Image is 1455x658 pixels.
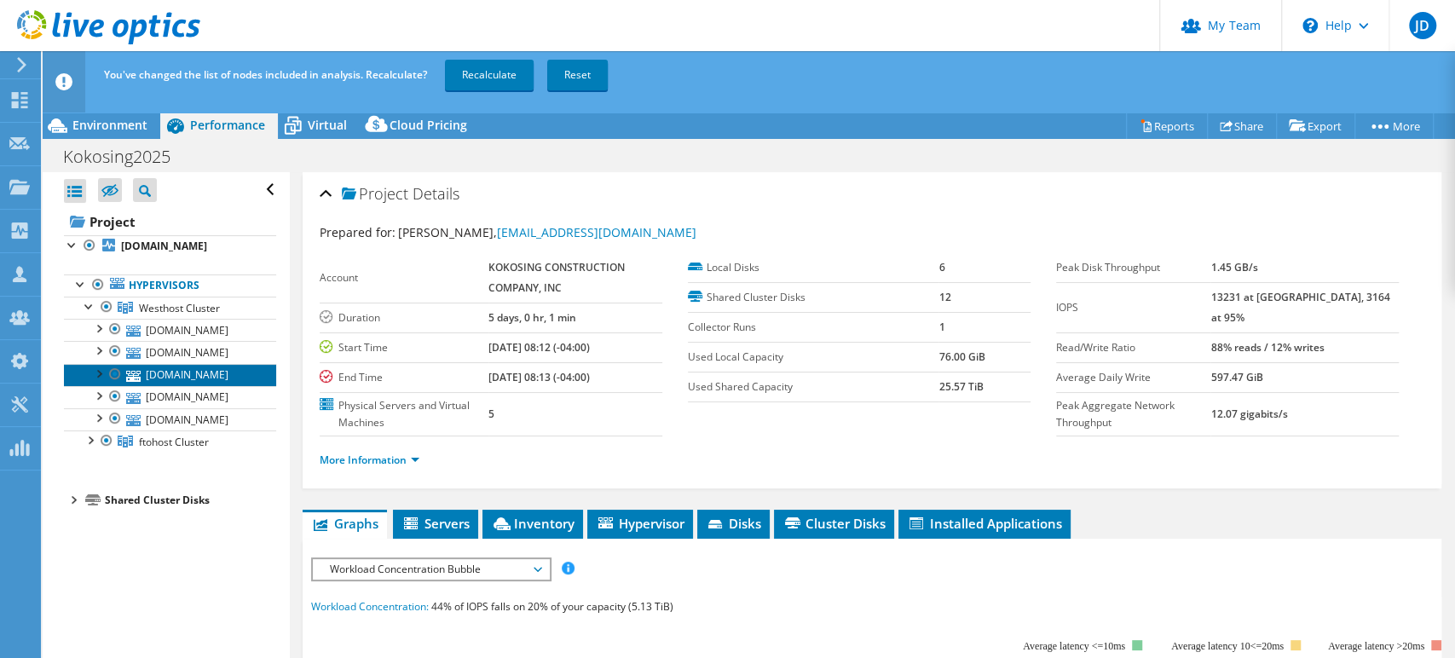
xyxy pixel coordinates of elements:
b: 6 [938,260,944,274]
b: 5 [488,407,494,421]
label: Used Local Capacity [688,349,939,366]
label: Peak Disk Throughput [1056,259,1210,276]
b: KOKOSING CONSTRUCTION COMPANY, INC [488,260,625,295]
h1: Kokosing2025 [55,147,197,166]
label: Local Disks [688,259,939,276]
b: 12.07 gigabits/s [1210,407,1287,421]
label: End Time [320,369,488,386]
div: Shared Cluster Disks [105,490,276,511]
span: Hypervisor [596,515,684,532]
span: Graphs [311,515,378,532]
a: [DOMAIN_NAME] [64,386,276,408]
span: Project [342,186,408,203]
a: [DOMAIN_NAME] [64,408,276,430]
span: Cluster Disks [782,515,886,532]
a: Reset [547,60,608,90]
svg: \n [1302,18,1318,33]
b: 13231 at [GEOGRAPHIC_DATA], 3164 at 95% [1210,290,1389,325]
span: Disks [706,515,761,532]
span: Workload Concentration Bubble [321,559,540,580]
span: 44% of IOPS falls on 20% of your capacity (5.13 TiB) [431,599,673,614]
a: Recalculate [445,60,534,90]
label: Duration [320,309,488,326]
label: Read/Write Ratio [1056,339,1210,356]
span: Performance [190,117,265,133]
span: Cloud Pricing [390,117,467,133]
a: [EMAIL_ADDRESS][DOMAIN_NAME] [497,224,696,240]
b: [DOMAIN_NAME] [121,239,207,253]
b: 12 [938,290,950,304]
span: Details [413,183,459,204]
span: Inventory [491,515,574,532]
b: 88% reads / 12% writes [1210,340,1324,355]
label: Average Daily Write [1056,369,1210,386]
span: Virtual [308,117,347,133]
span: Environment [72,117,147,133]
a: [DOMAIN_NAME] [64,341,276,363]
label: Physical Servers and Virtual Machines [320,397,488,431]
label: IOPS [1056,299,1210,316]
tspan: Average latency 10<=20ms [1171,640,1284,652]
span: Servers [401,515,470,532]
b: 76.00 GiB [938,349,984,364]
a: ftohost Cluster [64,430,276,453]
a: Share [1207,113,1277,139]
b: [DATE] 08:12 (-04:00) [488,340,590,355]
b: 1.45 GB/s [1210,260,1257,274]
b: 25.57 TiB [938,379,983,394]
label: Collector Runs [688,319,939,336]
span: Workload Concentration: [311,599,429,614]
span: You've changed the list of nodes included in analysis. Recalculate? [104,67,427,82]
tspan: Average latency <=10ms [1023,640,1125,652]
label: Prepared for: [320,224,396,240]
a: [DOMAIN_NAME] [64,235,276,257]
label: Start Time [320,339,488,356]
span: ftohost Cluster [139,435,209,449]
a: More Information [320,453,419,467]
a: Export [1276,113,1355,139]
b: 1 [938,320,944,334]
a: Westhost Cluster [64,297,276,319]
span: JD [1409,12,1436,39]
label: Shared Cluster Disks [688,289,939,306]
text: Average latency >20ms [1328,640,1424,652]
a: Project [64,208,276,235]
span: [PERSON_NAME], [398,224,696,240]
a: Hypervisors [64,274,276,297]
a: [DOMAIN_NAME] [64,319,276,341]
a: More [1354,113,1434,139]
label: Used Shared Capacity [688,378,939,395]
span: Installed Applications [907,515,1062,532]
label: Account [320,269,488,286]
label: Peak Aggregate Network Throughput [1056,397,1210,431]
b: [DATE] 08:13 (-04:00) [488,370,590,384]
b: 5 days, 0 hr, 1 min [488,310,576,325]
span: Westhost Cluster [139,301,220,315]
a: Reports [1126,113,1208,139]
b: 597.47 GiB [1210,370,1262,384]
a: [DOMAIN_NAME] [64,364,276,386]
